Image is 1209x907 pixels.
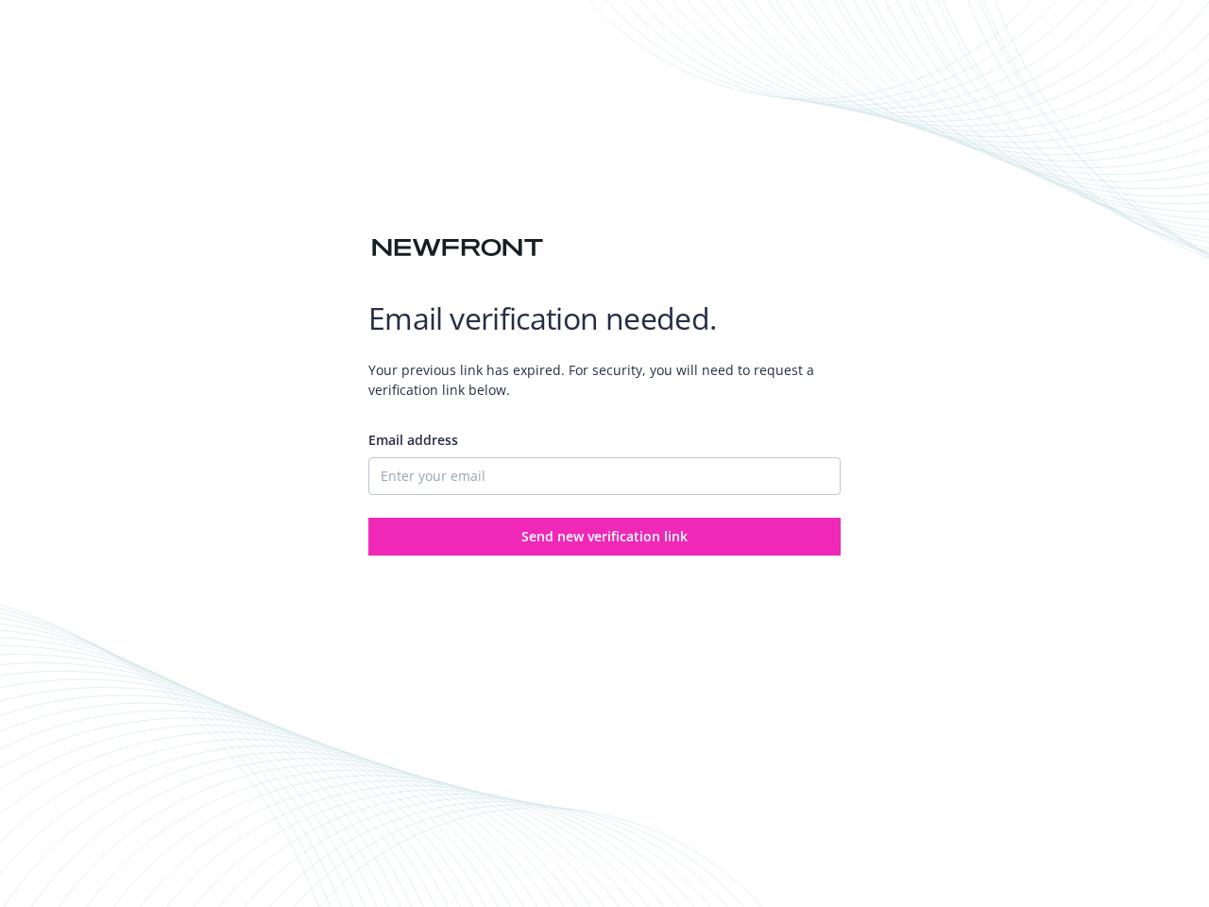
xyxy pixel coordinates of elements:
[368,299,841,337] h1: Email verification needed.
[368,457,841,495] input: Enter your email
[521,527,688,545] span: Send new verification link
[368,518,841,556] button: Send new verification link
[368,231,547,265] img: Newfront logo
[368,345,841,415] span: Your previous link has expired. For security, you will need to request a verification link below.
[368,431,458,449] span: Email address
